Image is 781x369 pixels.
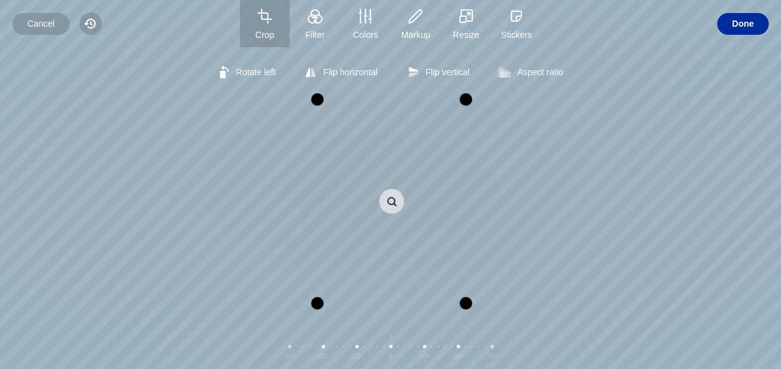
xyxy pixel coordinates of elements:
[236,67,276,77] span: Rotate left
[27,13,55,35] span: Cancel
[717,13,769,35] button: Done
[211,60,283,84] button: Rotate left
[400,60,477,84] button: Flip vertical
[441,30,491,40] span: Resize
[491,60,570,84] button: Aspect ratio
[12,13,70,35] button: Cancel
[240,30,290,40] span: Crop
[517,67,563,77] span: Aspect ratio
[426,67,470,77] span: Flip vertical
[491,30,541,40] span: Stickers
[298,60,385,84] button: Flip horizontal
[290,30,340,40] span: Filter
[340,30,390,40] span: Colors
[383,332,398,343] button: Center rotation
[732,13,754,35] span: Done
[391,30,441,40] span: Markup
[323,67,377,77] span: Flip horizontal
[383,332,408,349] span: Center rotation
